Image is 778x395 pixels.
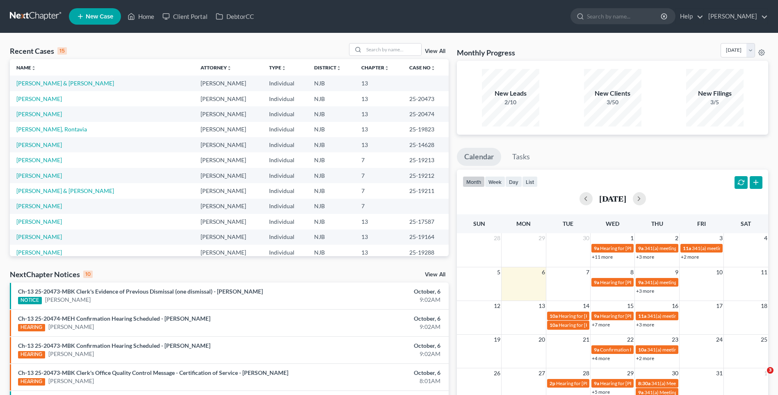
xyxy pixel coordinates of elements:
td: [PERSON_NAME] [194,168,262,183]
div: NextChapter Notices [10,269,93,279]
span: 11a [638,313,646,319]
div: 3/5 [686,98,744,106]
td: 25-17587 [403,214,449,229]
td: NJB [308,199,355,214]
span: 25 [760,335,768,344]
span: 28 [493,233,501,243]
a: Ch-13 25-20473-MBK Clerk's Office Quality Control Message - Certification of Service - [PERSON_NAME] [18,369,288,376]
td: NJB [308,91,355,106]
div: HEARING [18,351,45,358]
td: 25-19211 [403,183,449,198]
i: unfold_more [431,66,436,71]
a: [PERSON_NAME], Rontavia [16,126,87,133]
td: NJB [308,214,355,229]
a: Home [123,9,158,24]
a: [PERSON_NAME] & [PERSON_NAME] [16,187,114,194]
td: 25-19212 [403,168,449,183]
i: unfold_more [281,66,286,71]
a: View All [425,48,445,54]
span: 29 [626,368,634,378]
td: 7 [355,152,403,168]
span: 9a [594,313,599,319]
a: +3 more [636,288,654,294]
input: Search by name... [587,9,662,24]
div: 3/50 [584,98,641,106]
span: 17 [715,301,723,311]
div: Recent Cases [10,46,67,56]
td: 13 [355,106,403,122]
input: Search by name... [364,44,421,55]
div: New Clients [584,89,641,98]
div: New Leads [482,89,539,98]
a: +3 more [636,254,654,260]
td: Individual [262,122,308,137]
a: [PERSON_NAME] [45,296,91,304]
a: [PERSON_NAME] [48,350,94,358]
span: 10 [715,267,723,277]
span: Hearing for [PERSON_NAME] [559,313,623,319]
span: 9a [594,245,599,251]
span: 28 [582,368,590,378]
a: [PERSON_NAME] [16,202,62,209]
a: +4 more [592,355,610,361]
td: Individual [262,137,308,152]
td: NJB [308,122,355,137]
span: 21 [582,335,590,344]
span: 24 [715,335,723,344]
span: 3 [767,367,773,374]
a: [PERSON_NAME] & [PERSON_NAME] [16,80,114,87]
td: [PERSON_NAME] [194,214,262,229]
td: [PERSON_NAME] [194,245,262,260]
td: NJB [308,230,355,245]
a: Help [676,9,703,24]
div: NOTICE [18,297,42,304]
a: Client Portal [158,9,212,24]
td: NJB [308,106,355,122]
a: Ch-13 25-20473-MBK Confirmation Hearing Scheduled - [PERSON_NAME] [18,342,210,349]
td: [PERSON_NAME] [194,106,262,122]
td: [PERSON_NAME] [194,230,262,245]
div: HEARING [18,378,45,386]
span: 3 [719,233,723,243]
td: 13 [355,91,403,106]
a: Districtunfold_more [314,64,341,71]
span: 18 [760,301,768,311]
td: Individual [262,245,308,260]
a: [PERSON_NAME] [16,172,62,179]
td: 13 [355,137,403,152]
span: 9 [674,267,679,277]
td: 25-20473 [403,91,449,106]
span: 10a [550,322,558,328]
span: Hearing for [PERSON_NAME] and [PERSON_NAME] [556,380,668,386]
a: +3 more [636,322,654,328]
span: 26 [493,368,501,378]
div: 15 [57,47,67,55]
span: 13 [538,301,546,311]
span: 23 [671,335,679,344]
div: October, 6 [305,315,440,323]
div: 10 [83,271,93,278]
span: 10a [638,347,646,353]
span: Mon [516,220,531,227]
span: 27 [538,368,546,378]
span: 14 [582,301,590,311]
span: 11 [760,267,768,277]
div: October, 6 [305,369,440,377]
td: 13 [355,230,403,245]
a: Typeunfold_more [269,64,286,71]
td: Individual [262,199,308,214]
a: Case Nounfold_more [409,64,436,71]
i: unfold_more [336,66,341,71]
span: Thu [651,220,663,227]
span: Confirmation hearing for [PERSON_NAME] [600,347,693,353]
span: Sun [473,220,485,227]
span: 9a [638,279,643,285]
span: 31 [715,368,723,378]
div: 2/10 [482,98,539,106]
td: 25-20474 [403,106,449,122]
span: 7 [585,267,590,277]
span: 341(a) meeting for [PERSON_NAME] [647,347,726,353]
div: October, 6 [305,287,440,296]
td: Individual [262,214,308,229]
span: 9a [594,279,599,285]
